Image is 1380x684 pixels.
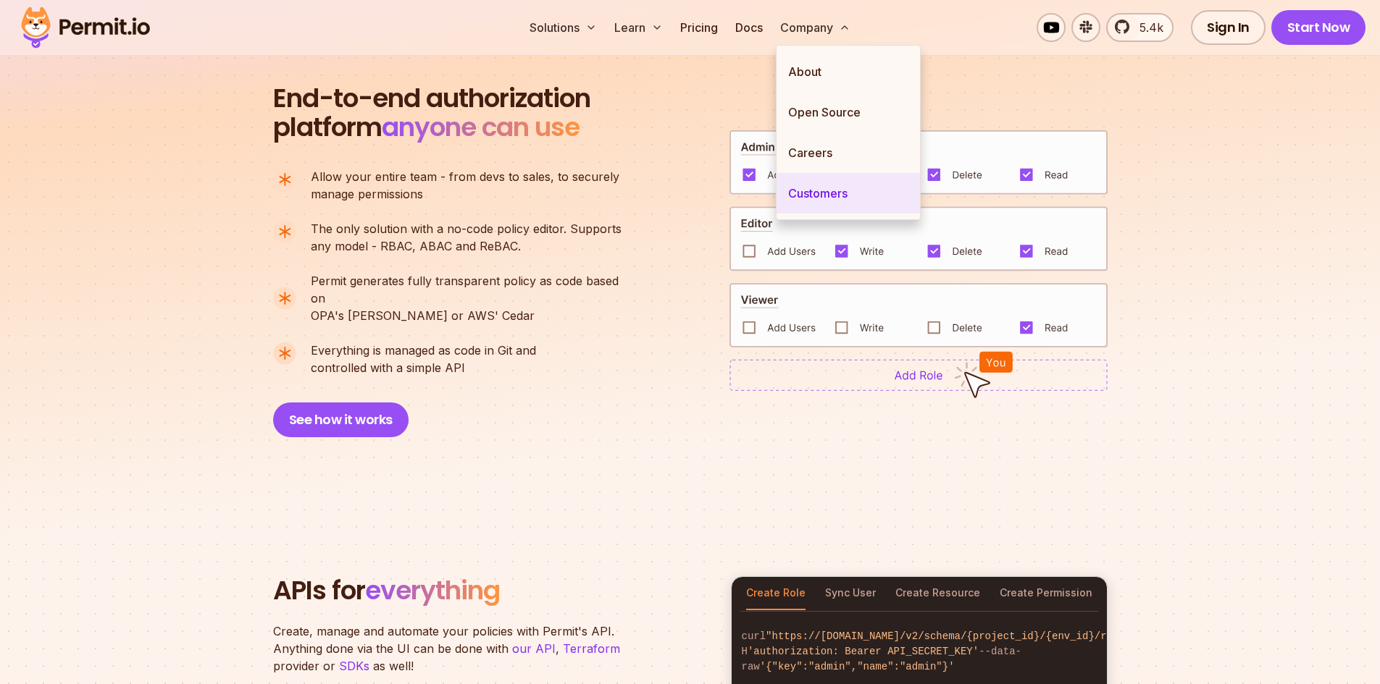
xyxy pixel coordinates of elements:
a: Sign In [1191,10,1266,45]
a: 5.4k [1106,13,1174,42]
span: Everything is managed as code in Git and [311,342,536,359]
p: manage permissions [311,168,619,203]
h2: platform [273,84,590,142]
button: Sync User [825,577,876,610]
h2: APIs for [273,576,714,605]
span: Permit generates fully transparent policy as code based on [311,272,634,307]
a: Open Source [777,92,920,132]
button: Create Role [746,577,806,610]
a: Docs [729,13,769,42]
a: Pricing [674,13,724,42]
a: Customers [777,173,920,214]
span: Allow your entire team - from devs to sales, to securely [311,168,619,185]
p: any model - RBAC, ABAC and ReBAC. [311,220,622,255]
button: See how it works [273,402,409,437]
p: controlled with a simple API [311,342,536,376]
a: Careers [777,132,920,173]
span: everything [365,572,500,609]
button: Create Permission [1000,577,1092,610]
a: Terraform [563,641,620,656]
span: The only solution with a no-code policy editor. Supports [311,220,622,237]
a: About [777,51,920,92]
a: SDKs [339,659,369,673]
button: Company [774,13,856,42]
span: 5.4k [1131,19,1163,36]
img: Permit logo [14,3,156,52]
span: anyone can use [382,109,580,145]
span: 'authorization: Bearer API_SECRET_KEY' [748,646,979,657]
p: OPA's [PERSON_NAME] or AWS' Cedar [311,272,634,324]
button: Learn [609,13,669,42]
p: Create, manage and automate your policies with Permit's API. Anything done via the UI can be done... [273,622,635,675]
span: End-to-end authorization [273,84,590,113]
span: '{"key":"admin","name":"admin"}' [760,661,955,672]
a: our API [512,641,556,656]
button: Solutions [524,13,603,42]
button: Create Resource [895,577,980,610]
a: Start Now [1271,10,1366,45]
span: "https://[DOMAIN_NAME]/v2/schema/{project_id}/{env_id}/roles" [766,630,1137,642]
